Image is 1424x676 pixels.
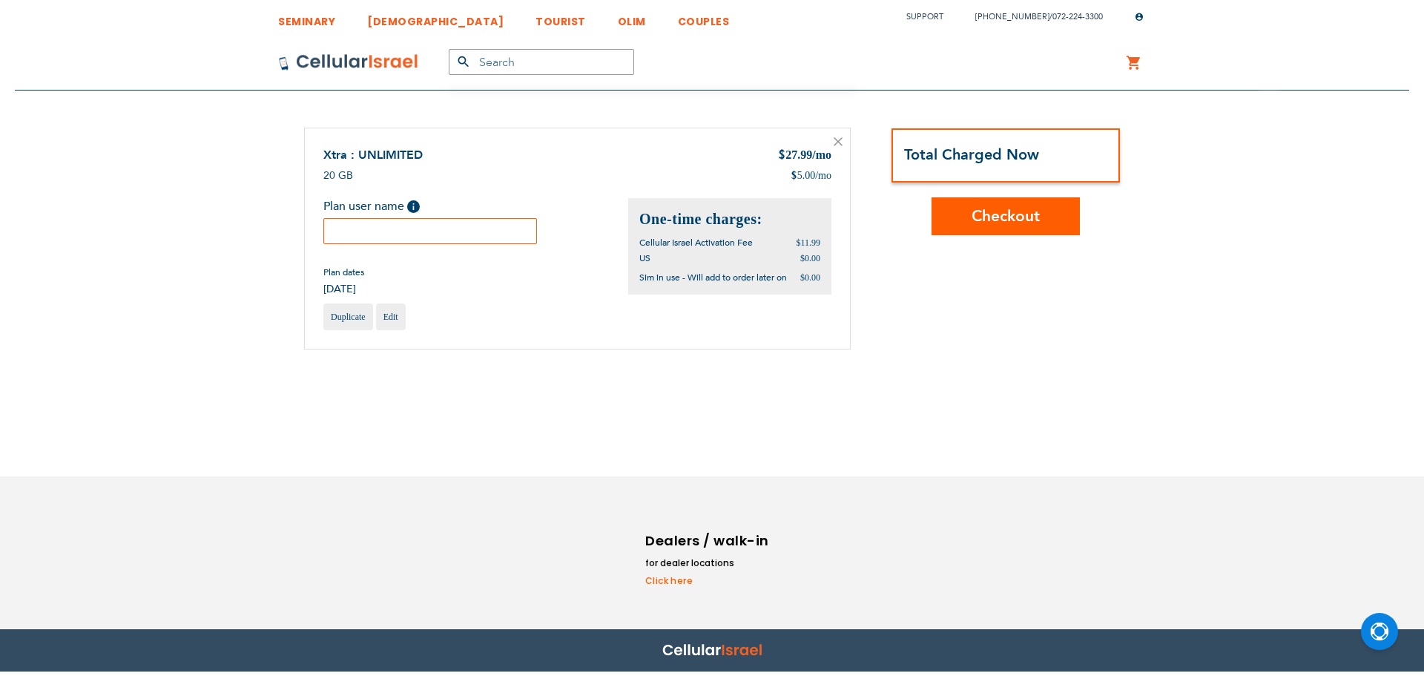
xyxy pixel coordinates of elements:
[278,53,419,71] img: Cellular Israel Logo
[796,237,820,248] span: $11.99
[323,147,423,163] a: Xtra : UNLIMITED
[383,312,398,322] span: Edit
[791,168,797,183] span: $
[932,197,1080,235] button: Checkout
[618,4,646,31] a: OLIM
[800,272,820,283] span: $0.00
[972,206,1040,227] span: Checkout
[678,4,730,31] a: COUPLES
[323,282,364,296] span: [DATE]
[645,574,771,588] a: Click here
[376,303,406,330] a: Edit
[904,145,1039,165] strong: Total Charged Now
[639,272,787,283] span: Sim in use - Will add to order later on
[812,148,831,161] span: /mo
[645,556,771,571] li: for dealer locations
[367,4,504,31] a: [DEMOGRAPHIC_DATA]
[800,253,820,263] span: $0.00
[815,168,831,183] span: /mo
[278,4,335,31] a: SEMINARY
[1052,11,1103,22] a: 072-224-3300
[639,237,753,249] span: Cellular Israel Activation Fee
[323,266,364,278] span: Plan dates
[960,6,1103,27] li: /
[323,168,353,183] span: 20 GB
[639,209,820,229] h2: One-time charges:
[975,11,1049,22] a: [PHONE_NUMBER]
[449,49,634,75] input: Search
[645,530,771,552] h6: Dealers / walk-in
[535,4,586,31] a: TOURIST
[791,168,831,183] div: 5.00
[323,198,404,214] span: Plan user name
[906,11,943,22] a: Support
[778,148,785,165] span: $
[323,303,373,330] a: Duplicate
[639,252,650,264] span: US
[778,147,831,165] div: 27.99
[407,200,420,213] span: Help
[331,312,366,322] span: Duplicate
